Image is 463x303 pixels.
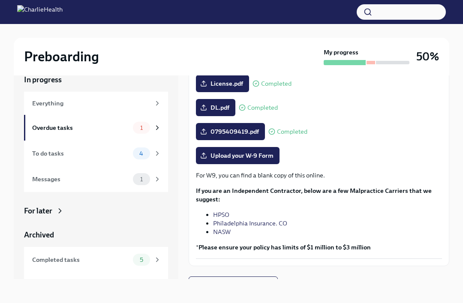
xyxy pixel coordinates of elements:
a: Overdue tasks1 [24,115,168,141]
a: Everything [24,92,168,115]
strong: My progress [324,48,358,57]
a: NASW [213,228,231,236]
a: To do tasks4 [24,141,168,166]
a: Archived [24,230,168,240]
strong: If you are an Independent Contractor, below are a few Malpractice Carriers that we suggest: [196,187,432,203]
div: Messages [32,174,129,184]
a: For later [24,206,168,216]
span: 1 [135,176,148,183]
span: 0795409419.pdf [202,127,259,136]
span: Completed [277,129,307,135]
a: HPSO [213,211,229,219]
p: For W9, you can find a blank copy of this online. [196,171,442,180]
span: 5 [135,257,148,263]
div: To do tasks [32,149,129,158]
div: Completed tasks [32,255,129,264]
span: 1 [135,125,148,131]
a: In progress [24,75,168,85]
a: Philadelphia Insurance. CO [213,219,287,227]
span: DL.pdf [202,103,229,112]
span: 4 [134,150,148,157]
strong: Please ensure your policy has limits of $1 million to $3 million [198,243,371,251]
h3: 50% [416,49,439,64]
img: CharlieHealth [17,5,63,19]
label: DL.pdf [196,99,235,116]
span: License.pdf [202,79,243,88]
div: For later [24,206,52,216]
h2: Preboarding [24,48,99,65]
label: Upload your W-9 Form [196,147,280,164]
span: Upload your W-9 Form [202,151,274,160]
a: Completed tasks5 [24,247,168,273]
div: Everything [32,99,150,108]
label: 0795409419.pdf [196,123,265,140]
div: Overdue tasks [32,123,129,132]
label: License.pdf [196,75,249,92]
span: Completed [261,81,292,87]
span: Completed [247,105,278,111]
a: Messages1 [24,166,168,192]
